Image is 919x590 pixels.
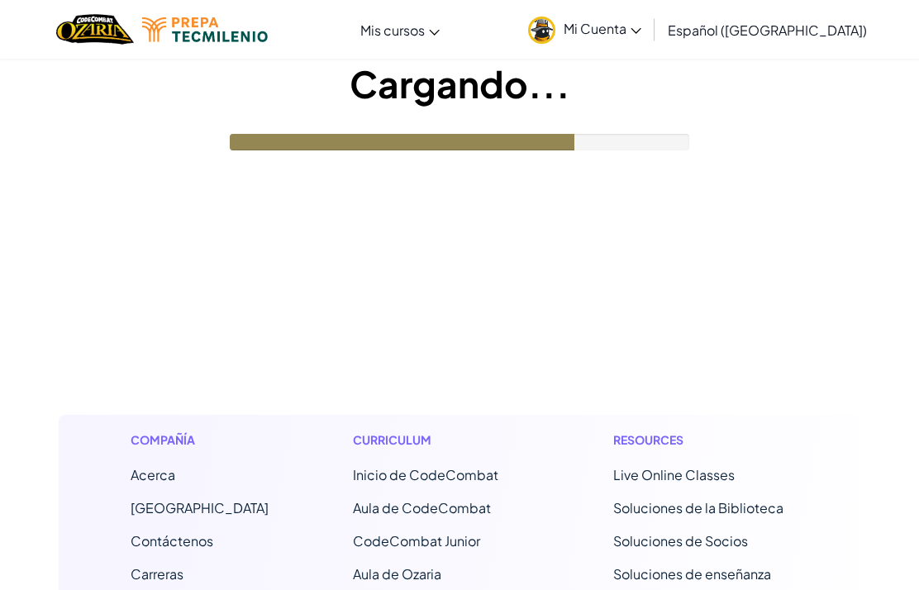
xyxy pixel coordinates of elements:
span: Español ([GEOGRAPHIC_DATA]) [668,21,867,39]
a: Soluciones de Socios [613,532,748,550]
h1: Resources [613,431,789,449]
img: avatar [528,17,555,44]
a: Acerca [131,466,175,483]
span: Contáctenos [131,532,213,550]
a: Mi Cuenta [520,3,650,55]
a: CodeCombat Junior [353,532,480,550]
a: [GEOGRAPHIC_DATA] [131,499,269,516]
a: Ozaria by CodeCombat logo [56,12,133,46]
a: Live Online Classes [613,466,735,483]
span: Inicio de CodeCombat [353,466,498,483]
a: Soluciones de enseñanza [613,565,771,583]
h1: Compañía [131,431,269,449]
a: Aula de Ozaria [353,565,441,583]
a: Aula de CodeCombat [353,499,491,516]
a: Soluciones de la Biblioteca [613,499,783,516]
a: Carreras [131,565,183,583]
a: Español ([GEOGRAPHIC_DATA]) [659,7,875,52]
a: Mis cursos [352,7,448,52]
img: Home [56,12,133,46]
h1: Curriculum [353,431,529,449]
span: Mi Cuenta [564,20,641,37]
img: Tecmilenio logo [142,17,268,42]
span: Mis cursos [360,21,425,39]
